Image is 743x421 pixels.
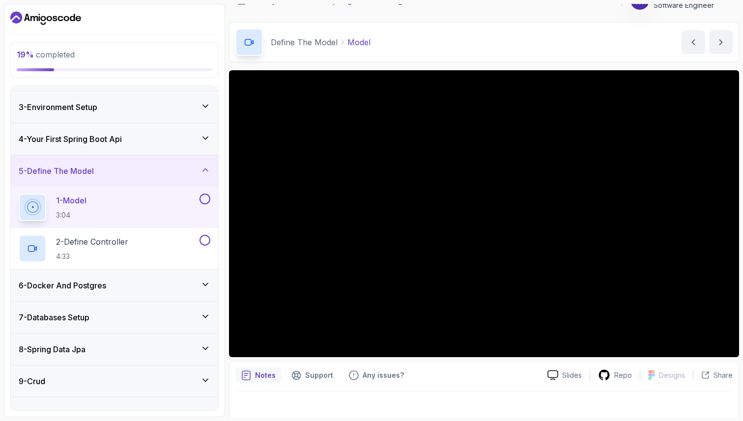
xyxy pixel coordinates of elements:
[19,311,89,323] h3: 7 - Databases Setup
[343,367,410,383] button: Feedback button
[271,36,338,48] p: Define The Model
[10,10,81,26] a: Dashboard
[693,370,733,380] button: Share
[19,407,67,419] h3: 10 - Exercises
[56,210,86,220] p: 3:04
[56,195,86,206] p: 1 - Model
[347,36,371,48] p: Model
[682,30,705,54] button: previous content
[19,343,86,355] h3: 8 - Spring Data Jpa
[540,370,590,380] a: Slides
[590,369,640,381] a: Repo
[11,155,218,187] button: 5-Define The Model
[562,370,582,380] p: Slides
[19,375,45,387] h3: 9 - Crud
[659,370,685,380] p: Designs
[17,50,75,59] span: completed
[19,101,97,113] h3: 3 - Environment Setup
[363,370,404,380] p: Any issues?
[714,370,733,380] p: Share
[286,367,339,383] button: Support button
[11,270,218,301] button: 6-Docker And Postgres
[11,302,218,333] button: 7-Databases Setup
[305,370,333,380] p: Support
[709,30,733,54] button: next content
[614,370,632,380] p: Repo
[19,194,210,221] button: 1-Model3:04
[11,91,218,123] button: 3-Environment Setup
[19,133,122,145] h3: 4 - Your First Spring Boot Api
[11,334,218,365] button: 8-Spring Data Jpa
[19,235,210,262] button: 2-Define Controller4:33
[229,70,739,357] iframe: 1 - Model
[19,165,94,177] h3: 5 - Define The Model
[235,367,282,383] button: notes button
[11,123,218,155] button: 4-Your First Spring Boot Api
[255,370,276,380] p: Notes
[19,280,106,291] h3: 6 - Docker And Postgres
[11,365,218,397] button: 9-Crud
[56,236,128,248] p: 2 - Define Controller
[17,50,34,59] span: 19 %
[654,0,721,10] p: Software Engineer
[56,252,128,261] p: 4:33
